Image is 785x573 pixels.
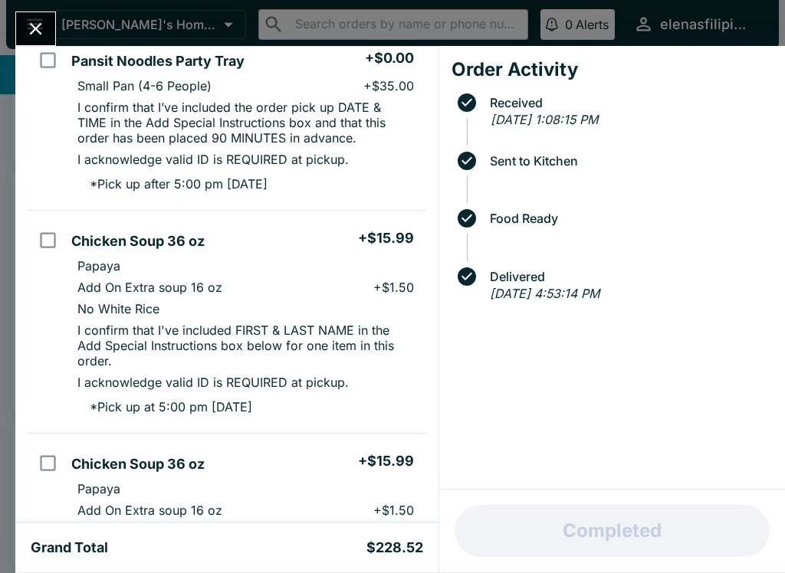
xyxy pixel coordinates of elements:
p: + $35.00 [363,78,414,93]
p: * Pick up at 5:00 pm [DATE] [77,399,252,414]
h5: $228.52 [366,539,423,557]
p: I confirm that I've included FIRST & LAST NAME in the Add Special Instructions box below for one ... [77,323,413,368]
p: Papaya [77,258,120,273]
h5: + $15.99 [358,452,414,470]
span: Delivered [482,270,773,283]
h4: Order Activity [452,58,773,81]
p: No White Rice [77,301,159,316]
p: Papaya [77,481,120,496]
h5: Chicken Soup 36 oz [71,455,205,473]
span: Food Ready [482,211,773,225]
p: Add On Extra soup 16 oz [77,503,222,518]
h5: + $15.99 [358,229,414,247]
h5: Chicken Soup 36 oz [71,232,205,250]
p: Small Pan (4-6 People) [77,78,212,93]
h5: Pansit Noodles Party Tray [71,52,245,70]
p: Add On Extra soup 16 oz [77,280,222,295]
p: + $1.50 [373,280,414,295]
em: [DATE] 4:53:14 PM [490,286,599,301]
h5: + $0.00 [365,49,414,67]
em: [DATE] 1:08:15 PM [491,112,598,127]
p: I acknowledge valid ID is REQUIRED at pickup. [77,375,349,390]
button: Close [16,12,55,45]
span: Received [482,96,773,110]
p: + $1.50 [373,503,414,518]
h5: Grand Total [31,539,108,557]
p: I acknowledge valid ID is REQUIRED at pickup. [77,152,349,167]
p: I confirm that I’ve included the order pick up DATE & TIME in the Add Special Instructions box an... [77,100,413,146]
p: * Pick up after 5:00 pm [DATE] [77,176,268,192]
span: Sent to Kitchen [482,154,773,168]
